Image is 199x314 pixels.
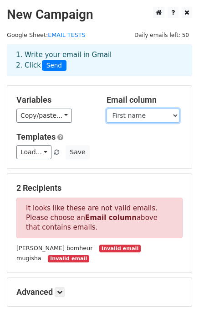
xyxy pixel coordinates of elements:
[107,95,183,105] h5: Email column
[7,31,86,38] small: Google Sheet:
[131,30,192,40] span: Daily emails left: 50
[99,245,140,252] small: Invalid email
[16,109,72,123] a: Copy/paste...
[16,145,51,159] a: Load...
[48,31,86,38] a: EMAIL TESTS
[16,95,93,105] h5: Variables
[16,255,41,262] small: mugisha
[66,145,89,159] button: Save
[153,270,199,314] iframe: Chat Widget
[16,287,183,297] h5: Advanced
[16,245,93,251] small: [PERSON_NAME] bomheur
[16,183,183,193] h5: 2 Recipients
[16,198,183,238] p: It looks like these are not valid emails. Please choose an above that contains emails.
[16,132,56,141] a: Templates
[131,31,192,38] a: Daily emails left: 50
[7,7,192,22] h2: New Campaign
[48,255,89,263] small: Invalid email
[9,50,190,71] div: 1. Write your email in Gmail 2. Click
[42,60,66,71] span: Send
[85,214,137,222] strong: Email column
